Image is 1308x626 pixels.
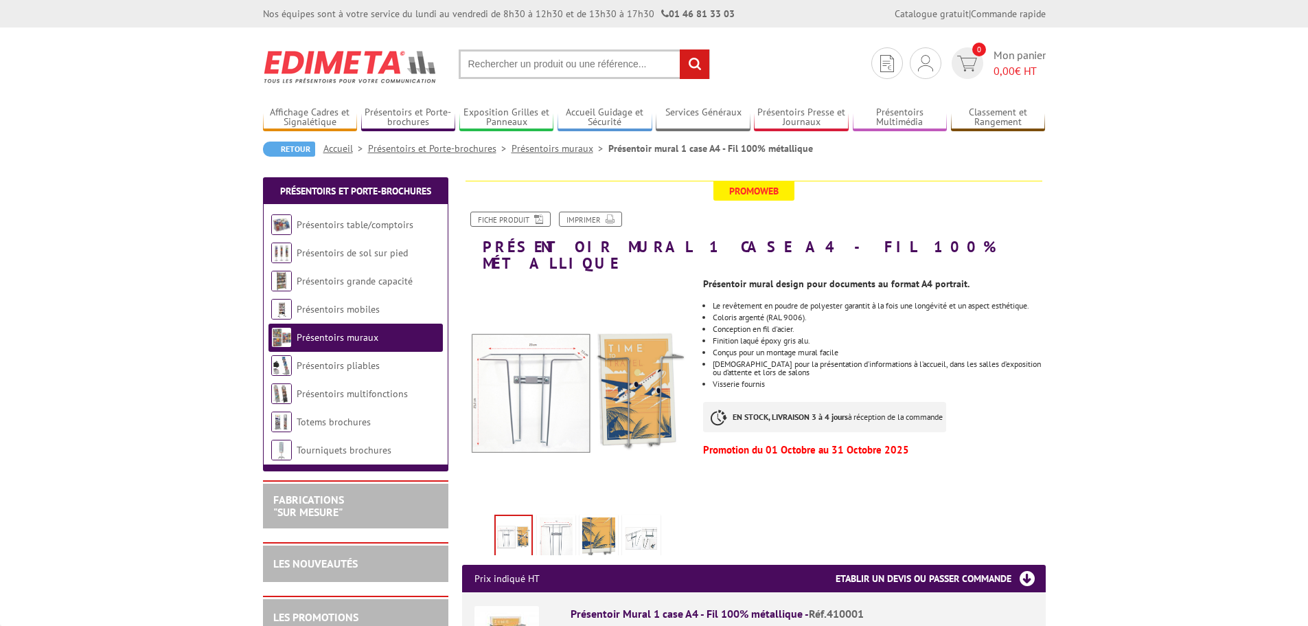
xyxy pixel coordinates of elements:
[625,517,658,560] img: porte_brochures_muraux_100_metallique_6a4_zoom_410001.jpg
[297,247,408,259] a: Présentoirs de sol sur pied
[280,185,431,197] a: Présentoirs et Porte-brochures
[895,8,969,20] a: Catalogue gratuit
[895,7,1046,21] div: |
[703,278,969,290] strong: Présentoir mural design pour documents au format A4 portrait.
[558,107,652,129] a: Accueil Guidage et Sécurité
[540,517,573,560] img: porte_brochures_muraux_100_metallique_6a4_schema_410001.jpg
[809,607,864,621] span: Réf.410001
[271,355,292,376] img: Présentoirs pliables
[661,8,735,20] strong: 01 46 81 33 03
[703,446,1045,454] p: Promotion du 01 Octobre au 31 Octobre 2025
[297,416,371,428] a: Totems brochures
[297,303,380,315] a: Présentoirs mobiles
[994,47,1046,79] span: Mon panier
[263,107,358,129] a: Affichage Cadres et Signalétique
[459,107,554,129] a: Exposition Grilles et Panneaux
[297,444,391,456] a: Tourniquets brochures
[271,214,292,235] img: Présentoirs table/comptoirs
[994,64,1015,78] span: 0,00
[263,7,735,21] div: Nos équipes sont à votre service du lundi au vendredi de 8h30 à 12h30 et de 13h30 à 17h30
[880,55,894,72] img: devis rapide
[971,8,1046,20] a: Commande rapide
[972,43,986,56] span: 0
[713,325,1045,333] li: Conception en fil d'acier.
[263,41,438,92] img: Edimeta
[512,142,608,155] a: Présentoirs muraux
[703,402,946,432] p: à réception de la commande
[273,610,358,624] a: LES PROMOTIONS
[713,337,1045,345] li: Finition laqué époxy gris alu.
[608,142,813,155] li: Présentoir mural 1 case A4 - Fil 100% métallique
[271,243,292,263] img: Présentoirs de sol sur pied
[273,557,358,570] a: LES NOUVEAUTÉS
[368,142,512,155] a: Présentoirs et Porte-brochures
[853,107,948,129] a: Présentoirs Multimédia
[459,49,710,79] input: Rechercher un produit ou une référence...
[713,348,1045,357] li: Conçus pour un montage mural facile
[582,517,615,560] img: porte_brochures_muraux_100_metallique_6a4_zoom_2_410001.jpg
[496,516,531,559] img: porte_brochures_muraux_100_metallique_1a4_new_410001.jpg
[323,142,368,155] a: Accueil
[948,47,1046,79] a: devis rapide 0 Mon panier 0,00€ HT
[271,327,292,348] img: Présentoirs muraux
[271,299,292,320] img: Présentoirs mobiles
[713,302,1045,310] li: Le revêtement en poudre de polyester garantit à la fois une longévité et un aspect esthétique.
[951,107,1046,129] a: Classement et Rangement
[297,331,378,344] a: Présentoirs muraux
[470,212,551,227] a: Fiche produit
[713,380,1045,388] li: Visserie fournis
[680,49,709,79] input: rechercher
[733,412,848,422] strong: EN STOCK, LIVRAISON 3 à 4 jours
[297,359,380,372] a: Présentoirs pliables
[361,107,456,129] a: Présentoirs et Porte-brochures
[271,440,292,460] img: Tourniquets brochures
[994,63,1046,79] span: € HT
[271,271,292,291] img: Présentoirs grande capacité
[754,107,849,129] a: Présentoirs Presse et Journaux
[957,56,977,71] img: devis rapide
[713,313,1045,322] li: Coloris argenté (RAL 9006).
[273,493,344,519] a: FABRICATIONS"Sur Mesure"
[571,606,1033,622] div: Présentoir Mural 1 case A4 - Fil 100% métallique -
[836,565,1046,592] h3: Etablir un devis ou passer commande
[263,142,315,157] a: Retour
[656,107,750,129] a: Services Généraux
[297,219,413,231] a: Présentoirs table/comptoirs
[559,212,622,227] a: Imprimer
[713,181,794,201] span: Promoweb
[462,278,693,510] img: porte_brochures_muraux_100_metallique_1a4_new_410001.jpg
[297,388,408,400] a: Présentoirs multifonctions
[271,412,292,432] img: Totems brochures
[918,55,933,71] img: devis rapide
[297,275,413,287] a: Présentoirs grande capacité
[474,565,540,592] p: Prix indiqué HT
[271,383,292,404] img: Présentoirs multifonctions
[713,360,1045,377] li: [DEMOGRAPHIC_DATA] pour la présentation d’informations à l’accueil, dans les salles d’exposition ...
